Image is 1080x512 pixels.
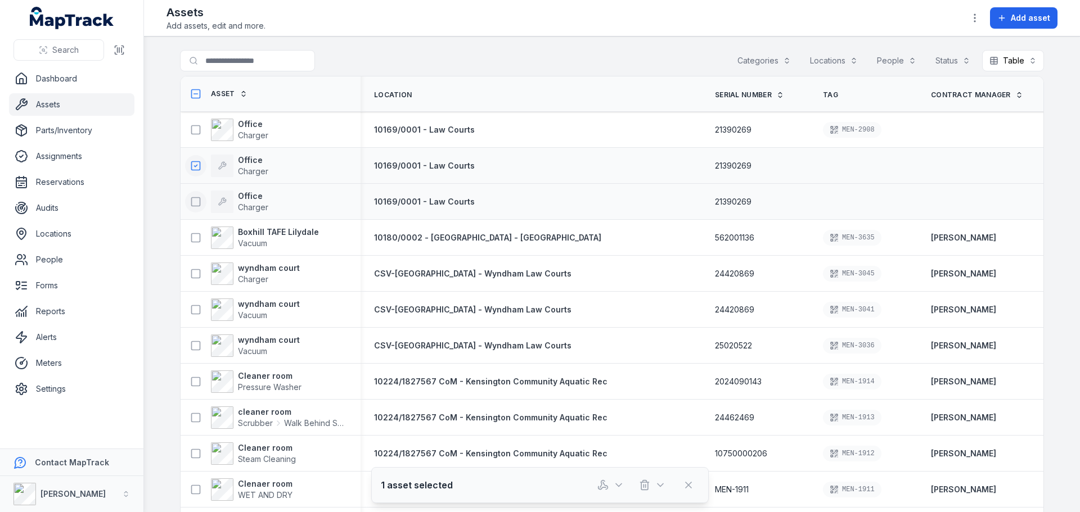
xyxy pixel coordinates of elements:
span: 10169/0001 - Law Courts [374,197,475,206]
strong: Clenaer room [238,478,292,490]
button: Search [13,39,104,61]
a: [PERSON_NAME] [931,340,996,351]
strong: [PERSON_NAME] [40,489,106,499]
a: Alerts [9,326,134,348]
span: CSV-[GEOGRAPHIC_DATA] - Wyndham Law Courts [374,305,571,314]
span: 10750000206 [715,448,767,459]
div: MEN-3045 [823,266,881,282]
a: 10169/0001 - Law Courts [374,124,475,135]
span: Tag [823,90,838,99]
a: 10169/0001 - Law Courts [374,196,475,207]
a: Reports [9,300,134,323]
a: [PERSON_NAME] [931,376,996,387]
span: 2024090143 [715,376,762,387]
span: 21390269 [715,160,751,171]
span: Contract Manager [931,90,1011,99]
a: wyndham courtCharger [211,262,300,285]
a: Clenaer roomWET AND DRY [211,478,292,501]
span: Charger [238,166,268,176]
a: Locations [9,223,134,245]
span: Pressure Washer [238,382,301,392]
span: WET AND DRY [238,490,292,500]
span: 10224/1827567 CoM - Kensington Community Aquatic Rec [374,448,607,458]
a: OfficeCharger [211,155,268,177]
a: [PERSON_NAME] [931,268,996,279]
a: 10180/0002 - [GEOGRAPHIC_DATA] - [GEOGRAPHIC_DATA] [374,232,601,243]
a: Settings [9,378,134,400]
a: Contract Manager [931,90,1023,99]
div: MEN-3041 [823,302,881,318]
span: 21390269 [715,196,751,207]
span: Serial Number [715,90,772,99]
span: 24420869 [715,304,754,315]
div: MEN-1914 [823,374,881,389]
div: MEN-3036 [823,338,881,354]
a: [PERSON_NAME] [931,484,996,495]
span: 10169/0001 - Law Courts [374,125,475,134]
a: Reservations [9,171,134,193]
a: Cleaner roomSteam Cleaning [211,442,296,465]
strong: [PERSON_NAME] [931,232,996,243]
a: OfficeCharger [211,191,268,213]
a: wyndham courtVacuum [211,334,300,357]
a: cleaner roomScrubberWalk Behind Scrubber [211,406,347,429]
div: MEN-1911 [823,482,881,497]
a: Audits [9,197,134,219]
span: 24462469 [715,412,754,423]
strong: wyndham court [238,334,300,346]
span: 10224/1827567 CoM - Kensington Community Aquatic Rec [374,377,607,386]
strong: wyndham court [238,262,300,274]
span: 10169/0001 - Law Courts [374,161,475,170]
strong: Office [238,191,268,202]
strong: cleaner room [238,406,347,418]
strong: Office [238,155,268,166]
span: Search [52,44,79,56]
span: Vacuum [238,310,267,320]
strong: Boxhill TAFE Lilydale [238,226,319,238]
span: Add assets, edit and more. [166,20,265,31]
strong: 1 asset selected [381,478,453,492]
div: MEN-3635 [823,230,881,246]
span: Vacuum [238,346,267,356]
a: [PERSON_NAME] [931,304,996,315]
span: Steam Cleaning [238,454,296,464]
div: MEN-1913 [823,410,881,425]
a: 10224/1827567 CoM - Kensington Community Aquatic Rec [374,448,607,459]
span: Vacuum [238,238,267,248]
a: Serial Number [715,90,784,99]
a: Assets [9,93,134,116]
span: Location [374,90,412,99]
span: 10180/0002 - [GEOGRAPHIC_DATA] - [GEOGRAPHIC_DATA] [374,233,601,242]
a: Cleaner roomPressure Washer [211,370,301,393]
strong: Cleaner room [238,370,301,382]
strong: Contact MapTrack [35,457,109,467]
span: 21390269 [715,124,751,135]
span: 10224/1827567 CoM - Kensington Community Aquatic Rec [374,413,607,422]
a: wyndham courtVacuum [211,298,300,321]
span: Walk Behind Scrubber [284,418,347,429]
span: CSV-[GEOGRAPHIC_DATA] - Wyndham Law Courts [374,341,571,350]
a: Dashboard [9,67,134,90]
strong: Cleaner room [238,442,296,454]
span: Scrubber [238,418,273,429]
span: Charger [238,274,268,284]
a: CSV-[GEOGRAPHIC_DATA] - Wyndham Law Courts [374,304,571,315]
a: OfficeCharger [211,119,268,141]
div: MEN-1912 [823,446,881,461]
button: Table [982,50,1044,71]
strong: wyndham court [238,298,300,310]
span: MEN-1911 [715,484,749,495]
a: CSV-[GEOGRAPHIC_DATA] - Wyndham Law Courts [374,340,571,351]
a: [PERSON_NAME] [931,448,996,459]
strong: [PERSON_NAME] [931,412,996,423]
a: Meters [9,352,134,374]
button: People [870,50,924,71]
a: 10224/1827567 CoM - Kensington Community Aquatic Rec [374,412,607,423]
a: 10224/1827567 CoM - Kensington Community Aquatic Rec [374,376,607,387]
